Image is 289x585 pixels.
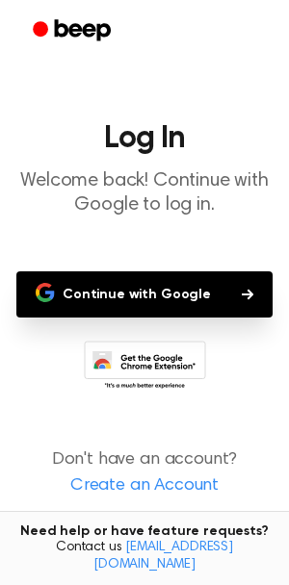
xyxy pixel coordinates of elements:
[93,541,233,572] a: [EMAIL_ADDRESS][DOMAIN_NAME]
[15,447,274,499] p: Don't have an account?
[15,123,274,154] h1: Log In
[15,169,274,217] p: Welcome back! Continue with Google to log in.
[19,13,128,50] a: Beep
[12,540,277,573] span: Contact us
[19,473,270,499] a: Create an Account
[16,271,273,318] button: Continue with Google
